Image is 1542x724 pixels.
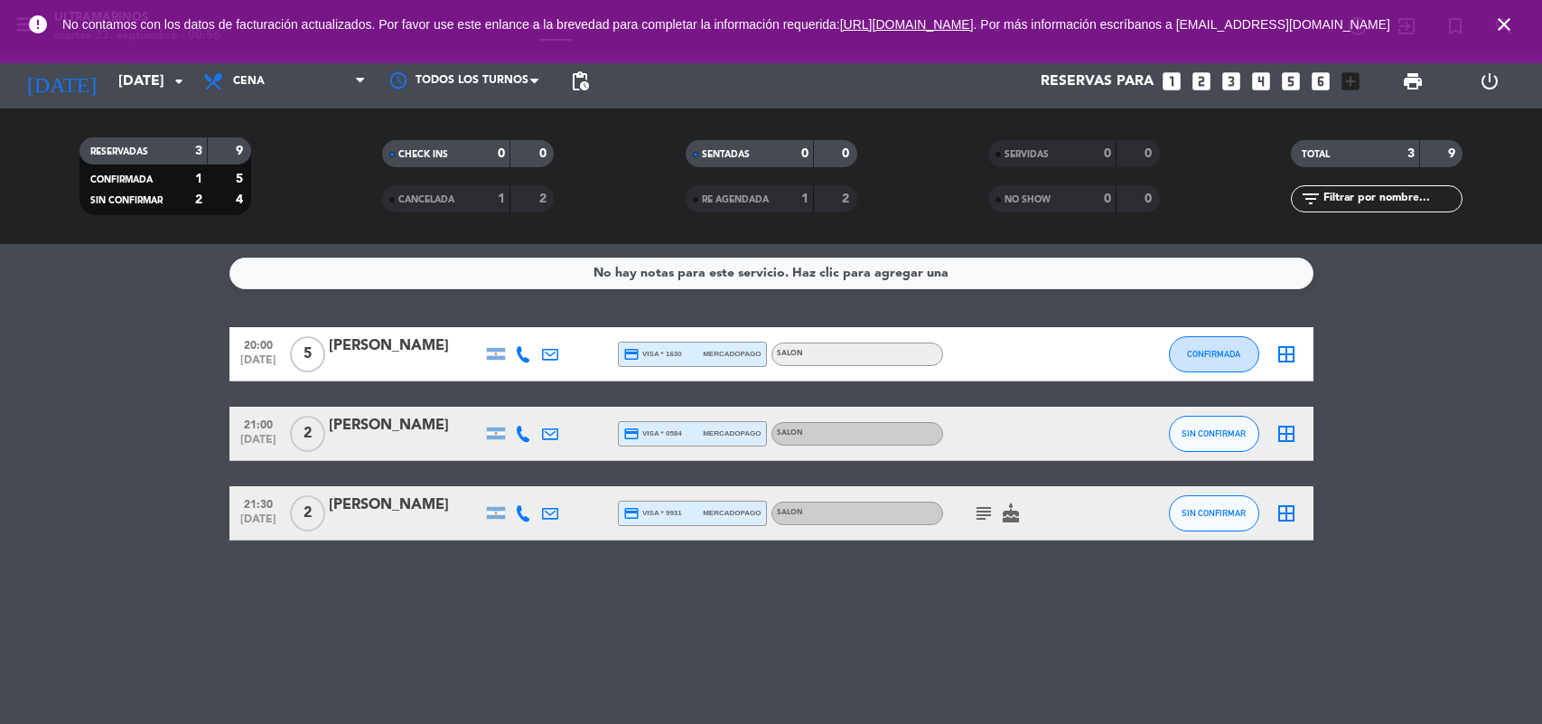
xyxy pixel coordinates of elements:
[236,193,247,206] strong: 4
[801,193,808,205] strong: 1
[1169,495,1259,531] button: SIN CONFIRMAR
[1169,336,1259,372] button: CONFIRMADA
[27,14,49,35] i: error
[329,494,482,517] div: [PERSON_NAME]
[703,428,761,439] span: mercadopago
[702,195,769,204] span: RE AGENDADA
[1407,147,1415,160] strong: 3
[777,429,803,437] span: SALON
[623,426,682,442] span: visa * 0584
[1190,70,1213,93] i: looks_two
[1220,70,1243,93] i: looks_3
[777,509,803,516] span: SALON
[290,416,325,452] span: 2
[1104,147,1111,160] strong: 0
[974,17,1390,32] a: . Por más información escríbanos a [EMAIL_ADDRESS][DOMAIN_NAME]
[1249,70,1273,93] i: looks_4
[62,17,1390,32] span: No contamos con los datos de facturación actualizados. Por favor use este enlance a la brevedad p...
[236,334,281,354] span: 20:00
[1104,193,1111,205] strong: 0
[1000,503,1022,524] i: cake
[1309,70,1332,93] i: looks_6
[236,145,247,157] strong: 9
[1479,71,1500,92] i: power_settings_new
[1493,14,1515,35] i: close
[702,150,750,159] span: SENTADAS
[236,434,281,455] span: [DATE]
[236,173,247,185] strong: 5
[623,505,640,522] i: credit_card
[1182,428,1246,438] span: SIN CONFIRMAR
[842,147,853,160] strong: 0
[539,193,550,205] strong: 2
[569,71,591,92] span: pending_actions
[398,195,454,204] span: CANCELADA
[290,495,325,531] span: 2
[1276,503,1297,524] i: border_all
[623,346,682,362] span: visa * 1630
[593,263,949,284] div: No hay notas para este servicio. Haz clic para agregar una
[195,145,202,157] strong: 3
[1452,54,1528,108] div: LOG OUT
[498,193,505,205] strong: 1
[1302,150,1330,159] span: TOTAL
[703,507,761,519] span: mercadopago
[777,350,803,357] span: SALON
[623,426,640,442] i: credit_card
[703,348,761,360] span: mercadopago
[233,75,265,88] span: Cena
[290,336,325,372] span: 5
[168,71,190,92] i: arrow_drop_down
[623,505,682,522] span: visa * 9931
[236,493,281,513] span: 21:30
[1322,189,1462,209] input: Filtrar por nombre...
[1145,193,1155,205] strong: 0
[1005,150,1049,159] span: SERVIDAS
[1145,147,1155,160] strong: 0
[90,147,148,156] span: RESERVADAS
[539,147,550,160] strong: 0
[90,175,153,184] span: CONFIRMADA
[1160,70,1183,93] i: looks_one
[1300,188,1322,210] i: filter_list
[623,346,640,362] i: credit_card
[1402,71,1424,92] span: print
[329,414,482,437] div: [PERSON_NAME]
[973,503,995,524] i: subject
[1005,195,1051,204] span: NO SHOW
[1041,73,1154,90] span: Reservas para
[1187,349,1240,359] span: CONFIRMADA
[236,413,281,434] span: 21:00
[1276,343,1297,365] i: border_all
[195,193,202,206] strong: 2
[1169,416,1259,452] button: SIN CONFIRMAR
[1279,70,1303,93] i: looks_5
[195,173,202,185] strong: 1
[1182,508,1246,518] span: SIN CONFIRMAR
[14,61,109,101] i: [DATE]
[1276,423,1297,445] i: border_all
[329,334,482,358] div: [PERSON_NAME]
[236,513,281,534] span: [DATE]
[840,17,974,32] a: [URL][DOMAIN_NAME]
[398,150,448,159] span: CHECK INS
[1339,70,1362,93] i: add_box
[236,354,281,375] span: [DATE]
[1448,147,1459,160] strong: 9
[842,193,853,205] strong: 2
[801,147,808,160] strong: 0
[498,147,505,160] strong: 0
[90,196,163,205] span: SIN CONFIRMAR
